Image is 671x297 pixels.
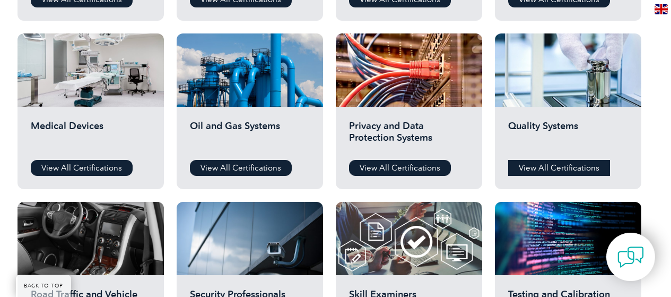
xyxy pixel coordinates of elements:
a: View All Certifications [508,160,610,176]
a: View All Certifications [31,160,133,176]
a: View All Certifications [349,160,451,176]
h2: Oil and Gas Systems [190,120,310,152]
a: BACK TO TOP [16,275,71,297]
h2: Medical Devices [31,120,151,152]
a: View All Certifications [190,160,292,176]
img: en [655,4,668,14]
h2: Privacy and Data Protection Systems [349,120,469,152]
img: contact-chat.png [617,244,644,270]
h2: Quality Systems [508,120,628,152]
